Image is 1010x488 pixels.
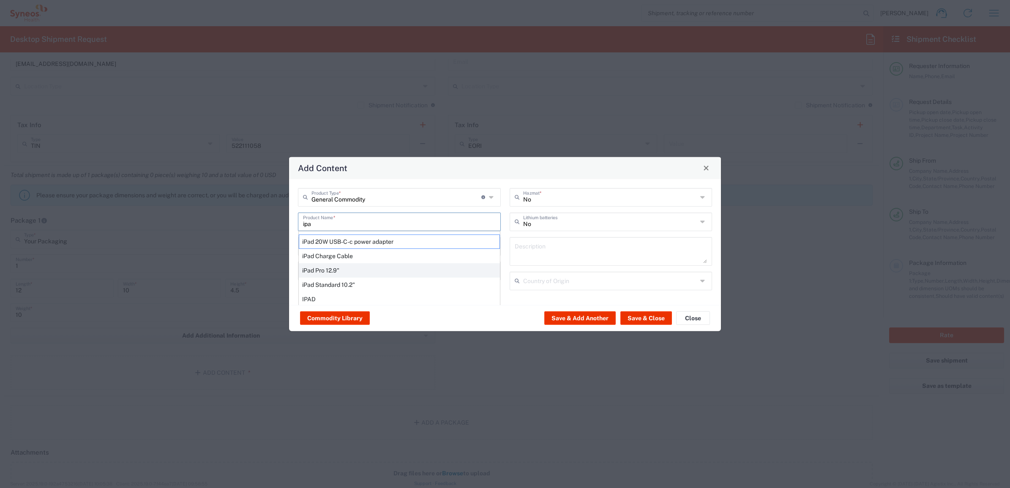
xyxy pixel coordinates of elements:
button: Close [676,311,710,325]
button: Commodity Library [300,311,370,325]
button: Close [700,162,712,174]
div: iPad 20W USB-C-c power adapter [299,234,500,248]
div: IPAD [299,292,500,306]
button: Save & Add Another [544,311,616,325]
div: iPad Pro 12.9" [299,263,500,277]
button: Save & Close [620,311,672,325]
div: iPad Charge Cable [299,248,500,263]
h4: Add Content [298,162,347,174]
div: iPad Standard 10.2" [299,277,500,292]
